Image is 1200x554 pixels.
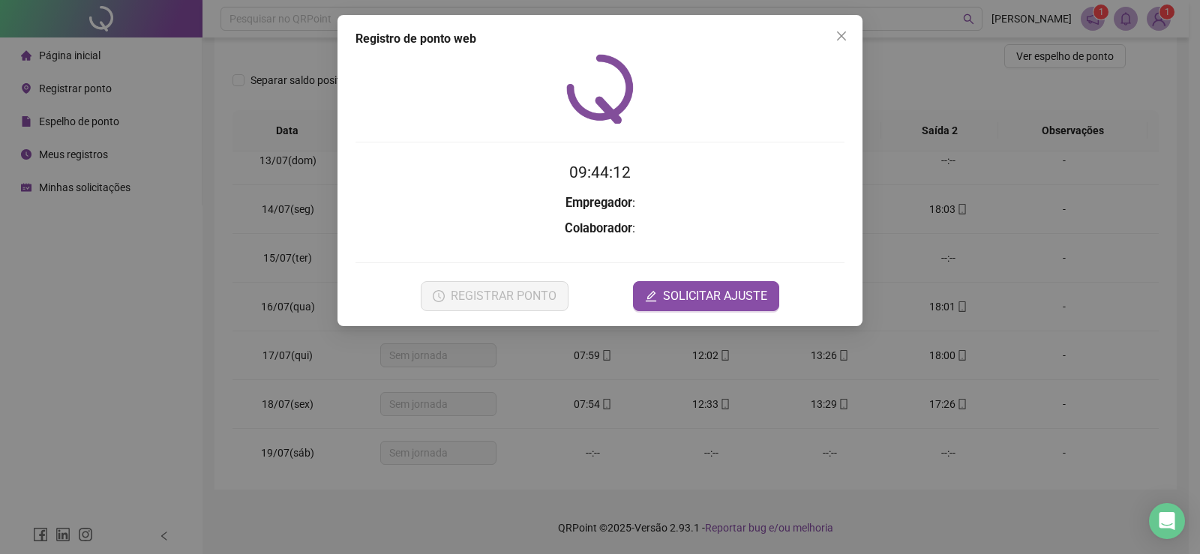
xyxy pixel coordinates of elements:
button: editSOLICITAR AJUSTE [633,281,779,311]
button: Close [829,24,853,48]
div: Registro de ponto web [355,30,844,48]
time: 09:44:12 [569,163,631,181]
div: Open Intercom Messenger [1149,503,1185,539]
span: SOLICITAR AJUSTE [663,287,767,305]
strong: Empregador [565,196,632,210]
span: edit [645,290,657,302]
h3: : [355,193,844,213]
strong: Colaborador [565,221,632,235]
span: close [835,30,847,42]
img: QRPoint [566,54,634,124]
button: REGISTRAR PONTO [421,281,568,311]
h3: : [355,219,844,238]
